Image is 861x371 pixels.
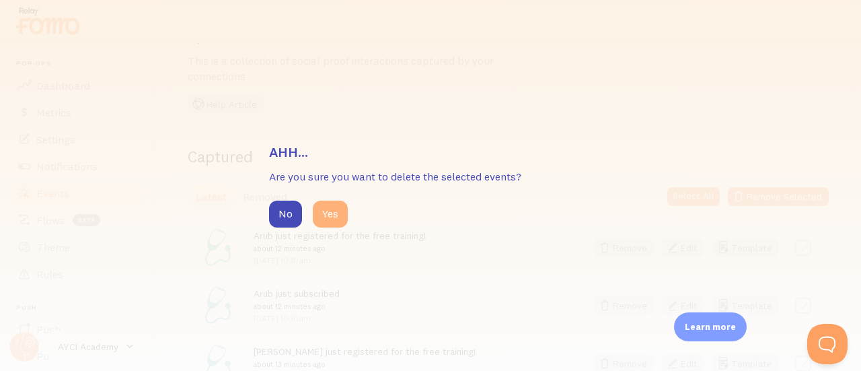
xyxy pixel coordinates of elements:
[269,201,302,228] button: No
[269,169,592,184] p: Are you sure you want to delete the selected events?
[269,143,592,161] h3: Ahh...
[685,321,736,333] p: Learn more
[313,201,348,228] button: Yes
[807,324,848,364] iframe: Help Scout Beacon - Open
[674,312,747,341] div: Learn more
